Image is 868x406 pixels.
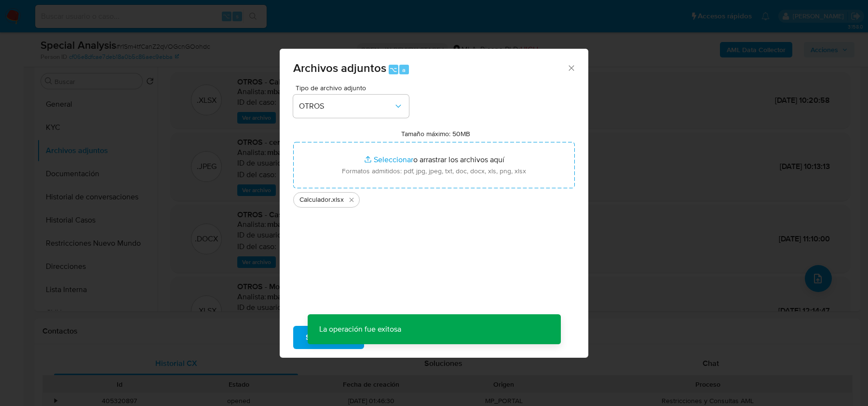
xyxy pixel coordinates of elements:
[380,327,412,348] span: Cancelar
[401,129,470,138] label: Tamaño máximo: 50MB
[296,84,411,91] span: Tipo de archivo adjunto
[293,188,575,208] ul: Archivos seleccionados
[331,195,344,205] span: .xlsx
[346,194,357,206] button: Eliminar Calculador.xlsx
[390,65,397,74] span: ⌥
[293,326,364,349] button: Subir archivo
[293,59,386,76] span: Archivos adjuntos
[308,314,413,344] p: La operación fue exitosa
[299,101,393,111] span: OTROS
[306,327,352,348] span: Subir archivo
[567,63,575,72] button: Cerrar
[299,195,331,205] span: Calculador
[402,65,406,74] span: a
[293,95,409,118] button: OTROS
